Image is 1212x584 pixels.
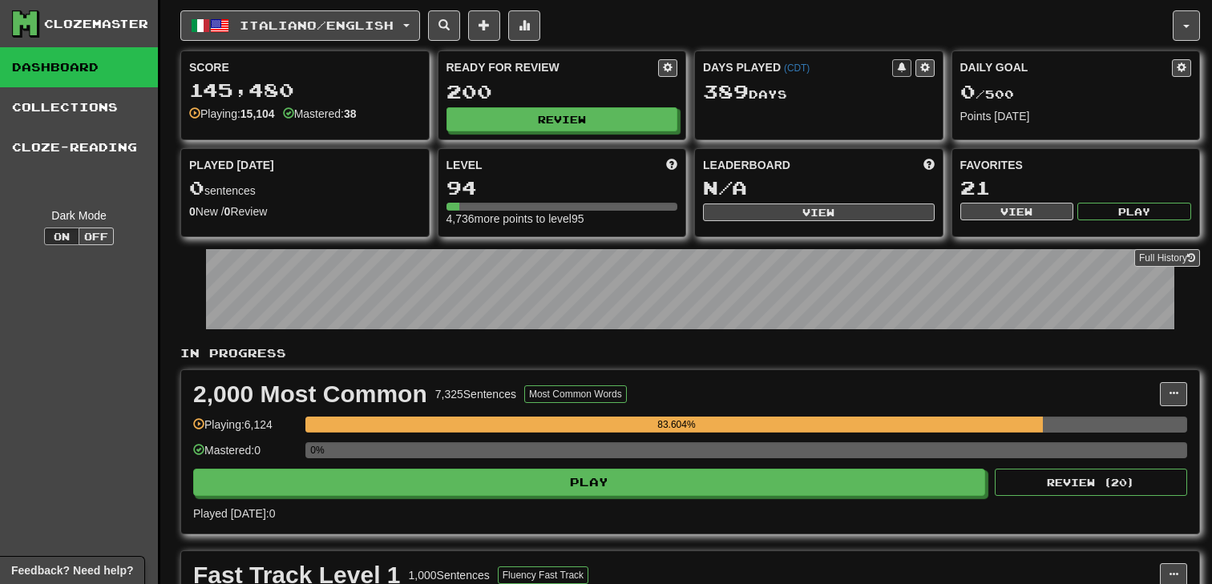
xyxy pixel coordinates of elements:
button: View [703,203,935,221]
div: 21 [960,178,1192,198]
strong: 0 [224,205,231,218]
div: Favorites [960,157,1192,173]
button: More stats [508,10,540,41]
div: Points [DATE] [960,108,1192,124]
button: Review [446,107,678,131]
button: Review (20) [995,469,1187,496]
span: / 500 [960,87,1014,101]
span: Played [DATE]: 0 [193,507,275,520]
button: Add sentence to collection [468,10,500,41]
div: Mastered: [283,106,357,122]
div: Playing: [189,106,275,122]
div: Dark Mode [12,207,146,224]
p: In Progress [180,345,1200,361]
div: Day s [703,82,935,103]
div: New / Review [189,203,421,220]
span: Italiano / English [240,18,394,32]
span: Score more points to level up [666,157,677,173]
button: Off [79,228,114,245]
span: 0 [189,176,204,199]
strong: 38 [344,107,357,120]
div: 2,000 Most Common [193,382,427,406]
div: Clozemaster [44,16,148,32]
a: (CDT) [784,62,810,74]
span: Played [DATE] [189,157,274,173]
div: 7,325 Sentences [435,386,516,402]
div: 1,000 Sentences [409,567,490,583]
button: Play [193,469,985,496]
span: 0 [960,80,976,103]
div: Score [189,59,421,75]
button: Play [1077,203,1191,220]
span: This week in points, UTC [923,157,935,173]
div: 94 [446,178,678,198]
span: Leaderboard [703,157,790,173]
button: Search sentences [428,10,460,41]
span: Level [446,157,483,173]
div: 4,736 more points to level 95 [446,211,678,227]
div: Ready for Review [446,59,659,75]
div: 200 [446,82,678,102]
button: Fluency Fast Track [498,566,588,584]
div: Days Played [703,59,892,75]
strong: 15,104 [240,107,275,120]
div: 83.604% [310,417,1042,433]
div: sentences [189,178,421,199]
button: Most Common Words [524,385,627,403]
div: 145,480 [189,80,421,100]
a: Full History [1134,249,1200,267]
button: On [44,228,79,245]
button: View [960,203,1074,220]
div: Playing: 6,124 [193,417,297,443]
div: Mastered: 0 [193,442,297,469]
span: 389 [703,80,749,103]
strong: 0 [189,205,196,218]
div: Daily Goal [960,59,1173,77]
span: N/A [703,176,747,199]
span: Open feedback widget [11,562,133,578]
button: Italiano/English [180,10,420,41]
